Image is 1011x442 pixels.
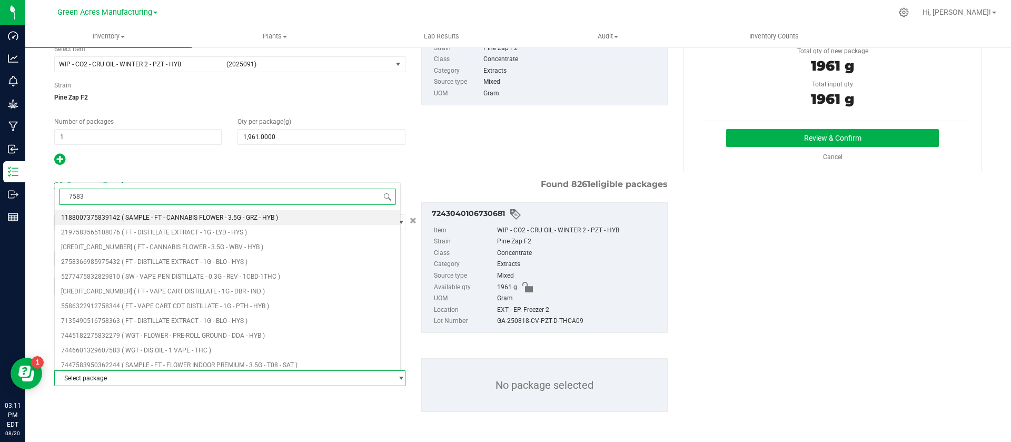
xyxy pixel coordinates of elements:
span: 1961 g [811,91,854,107]
inline-svg: Monitoring [8,76,18,86]
label: Class [434,248,495,259]
div: Concentrate [483,54,661,65]
div: Extracts [483,65,661,77]
div: Extracts [497,259,662,270]
div: GA-250818-CV-PZT-D-THCA09 [497,316,662,327]
span: Qty per package [237,118,291,125]
div: 7243040106730681 [432,208,662,221]
div: Gram [483,88,661,100]
div: Gram [497,293,662,305]
span: Lab Results [410,32,473,41]
a: Audit [524,25,691,47]
label: Source type [434,270,495,282]
span: Total input qty [812,81,853,88]
span: Hi, [PERSON_NAME]! [923,8,991,16]
a: Inventory [25,25,192,47]
span: WIP - CO2 - CRU OIL - WINTER 2 - PZT - HYB [59,61,220,68]
span: Plants [192,32,358,41]
label: Item [434,225,495,237]
span: 2) Source Package [54,178,146,194]
inline-svg: Manufacturing [8,121,18,132]
inline-svg: Analytics [8,53,18,64]
label: Lot Number [434,316,495,327]
label: UOM [434,88,481,100]
p: No package selected [422,359,667,411]
span: Inventory [25,32,192,41]
span: 8261 [571,179,590,189]
span: 1961 g [811,57,854,74]
div: WIP - CO2 - CRU OIL - WINTER 2 - PZT - HYB [497,225,662,237]
input: 1 [55,130,221,144]
span: select [392,371,405,386]
label: Location [434,305,495,316]
span: (g) [283,118,291,125]
span: Found eligible packages [541,178,668,191]
div: Mixed [483,76,661,88]
a: Cancel [823,153,843,161]
label: Category [434,259,495,270]
iframe: Resource center [11,358,42,389]
span: Total qty of new package [797,47,868,55]
div: EXT - EP. Freezer 2 [497,305,662,316]
span: Add new output [54,158,65,165]
div: Pine Zap F2 [483,43,661,54]
span: Pine Zap F2 [54,90,405,105]
span: (2025091) [226,61,388,68]
span: Inventory Counts [735,32,813,41]
inline-svg: Grow [8,99,18,109]
span: Green Acres Manufacturing [57,8,152,17]
a: Lab Results [358,25,524,47]
span: select [392,57,405,72]
inline-svg: Dashboard [8,31,18,41]
label: Available qty [434,282,495,293]
label: Strain [434,236,495,248]
inline-svg: Inventory [8,166,18,177]
inline-svg: Inbound [8,144,18,154]
a: Inventory Counts [691,25,857,47]
input: 1,961.0000 [238,130,404,144]
label: Class [434,54,481,65]
div: Manage settings [897,7,910,17]
label: Strain [54,81,71,90]
label: Strain [434,43,481,54]
iframe: Resource center unread badge [31,356,44,369]
a: Plants [192,25,358,47]
button: Review & Confirm [726,129,939,147]
div: Pine Zap F2 [497,236,662,248]
label: UOM [434,293,495,305]
button: Cancel button [407,213,420,229]
inline-svg: Outbound [8,189,18,200]
label: Select Item [54,44,85,54]
p: 08/20 [5,429,21,437]
div: Mixed [497,270,662,282]
label: Category [434,65,481,77]
p: 03:11 PM EDT [5,401,21,429]
span: Number of packages [54,118,114,125]
inline-svg: Reports [8,212,18,222]
span: Select package [55,371,392,386]
span: 1961 g [497,282,517,293]
div: Concentrate [497,248,662,259]
span: Audit [525,32,690,41]
label: Source type [434,76,481,88]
